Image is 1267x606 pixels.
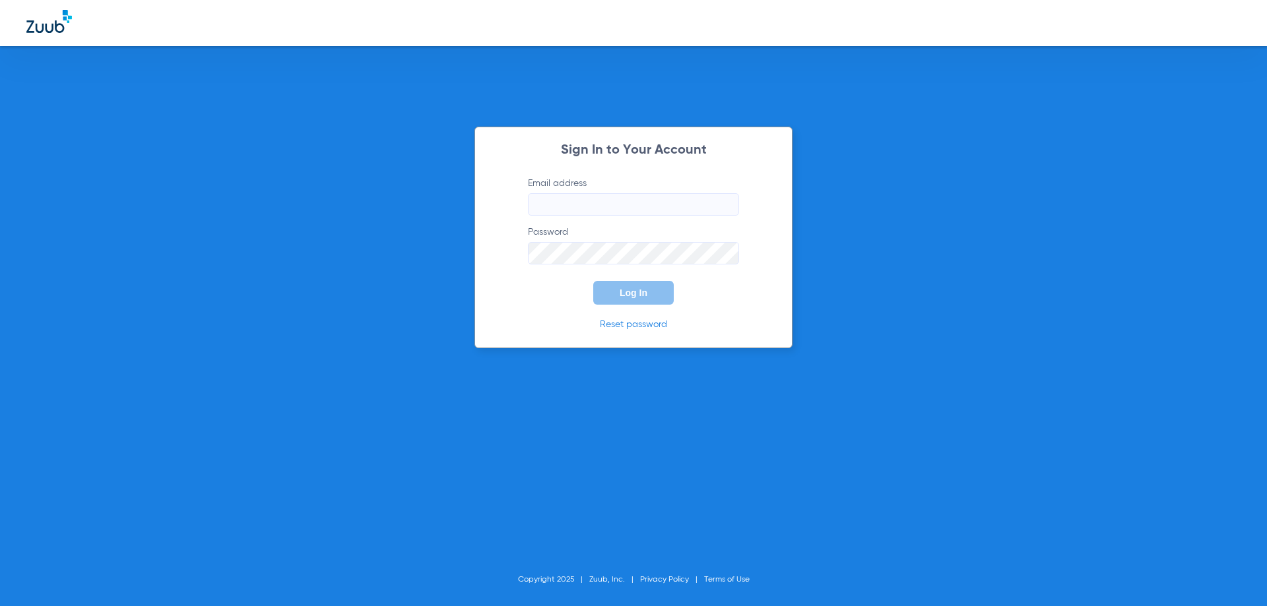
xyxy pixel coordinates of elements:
input: Email address [528,193,739,216]
iframe: Chat Widget [1201,543,1267,606]
h2: Sign In to Your Account [508,144,759,157]
label: Email address [528,177,739,216]
a: Privacy Policy [640,576,689,584]
li: Zuub, Inc. [589,573,640,586]
a: Reset password [600,320,667,329]
button: Log In [593,281,674,305]
a: Terms of Use [704,576,750,584]
li: Copyright 2025 [518,573,589,586]
img: Zuub Logo [26,10,72,33]
label: Password [528,226,739,264]
input: Password [528,242,739,264]
span: Log In [620,288,647,298]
